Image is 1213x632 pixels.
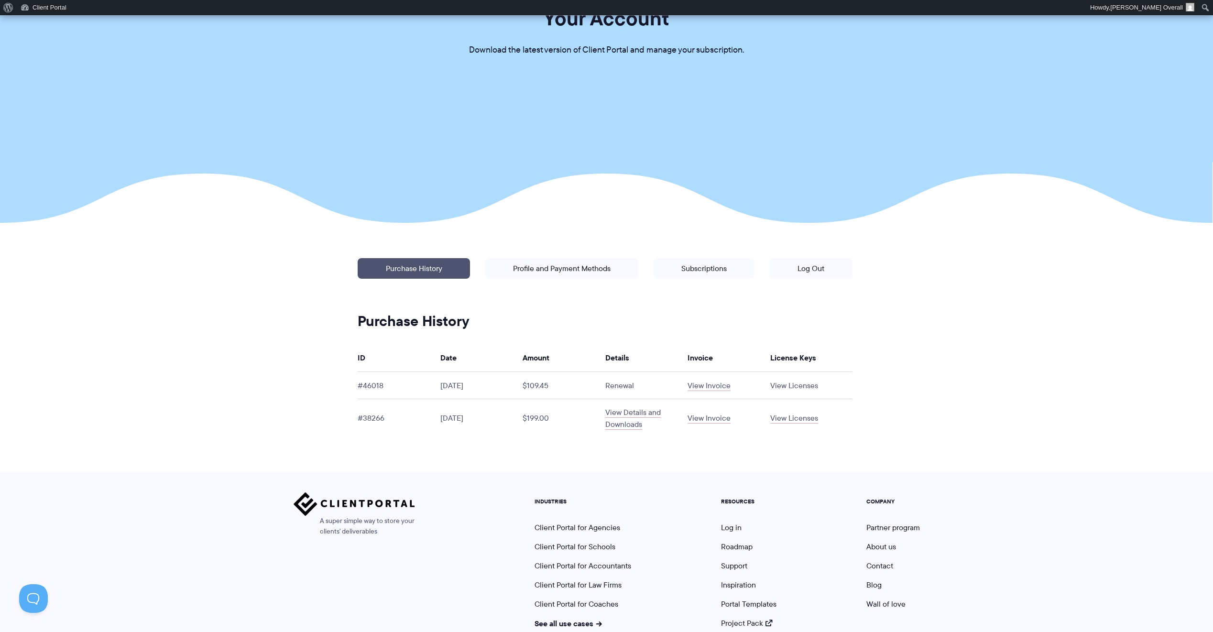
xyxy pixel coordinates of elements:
[605,344,688,372] th: Details
[535,599,618,610] a: Client Portal for Coaches
[866,560,893,571] a: Contact
[866,579,882,590] a: Blog
[688,413,731,424] a: View Invoice
[535,618,602,629] a: See all use cases
[770,258,852,279] a: Log Out
[721,560,747,571] a: Support
[358,312,852,330] h2: Purchase History
[721,618,773,629] a: Project Pack
[440,399,523,437] td: [DATE]
[535,522,620,533] a: Client Portal for Agencies
[688,344,770,372] th: Invoice
[358,344,440,372] th: ID
[654,258,754,279] a: Subscriptions
[523,380,548,391] span: $109.45
[294,516,415,537] span: A super simple way to store your clients' deliverables
[535,498,631,505] h5: INDUSTRIES
[350,251,860,320] p: | | |
[721,541,753,552] a: Roadmap
[866,599,906,610] a: Wall of love
[440,344,523,372] th: Date
[535,541,615,552] a: Client Portal for Schools
[770,380,818,391] a: View Licenses
[485,258,638,279] a: Profile and Payment Methods
[544,6,669,31] h1: Your Account
[19,584,48,613] iframe: Toggle Customer Support
[523,344,605,372] th: Amount
[605,380,634,391] span: Renewal
[440,372,523,399] td: [DATE]
[770,413,818,424] a: View Licenses
[605,407,661,430] a: View Details and Downloads
[535,579,622,590] a: Client Portal for Law Firms
[721,599,776,610] a: Portal Templates
[866,522,920,533] a: Partner program
[358,372,440,399] td: #46018
[1110,4,1183,11] span: [PERSON_NAME] Overall
[523,413,549,424] span: $199.00
[721,522,742,533] a: Log in
[866,498,920,505] h5: COMPANY
[535,560,631,571] a: Client Portal for Accountants
[721,498,776,505] h5: RESOURCES
[866,541,896,552] a: About us
[358,258,470,279] a: Purchase History
[721,579,756,590] a: Inspiration
[688,380,731,391] a: View Invoice
[469,43,744,57] p: Download the latest version of Client Portal and manage your subscription.
[770,344,853,372] th: License Keys
[358,399,440,437] td: #38266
